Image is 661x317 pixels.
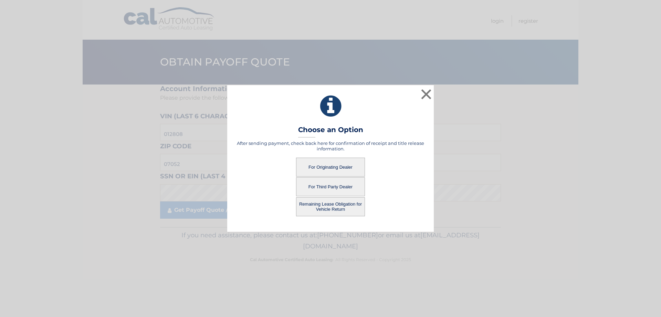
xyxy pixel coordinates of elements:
h5: After sending payment, check back here for confirmation of receipt and title release information. [236,140,425,151]
button: × [419,87,433,101]
h3: Choose an Option [298,126,363,138]
button: For Originating Dealer [296,158,365,177]
button: Remaining Lease Obligation for Vehicle Return [296,197,365,216]
button: For Third Party Dealer [296,177,365,196]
